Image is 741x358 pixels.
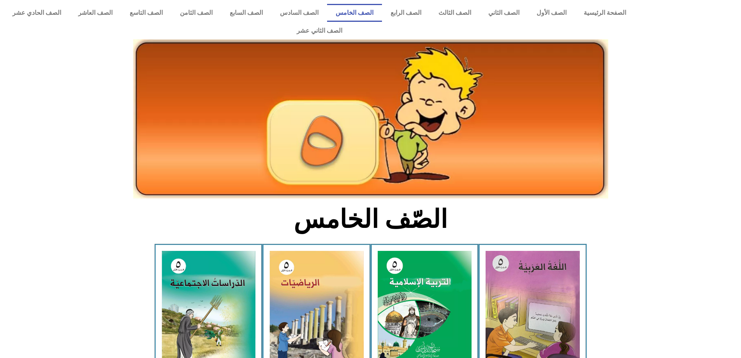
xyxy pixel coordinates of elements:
[70,4,121,22] a: الصف العاشر
[4,4,70,22] a: الصف الحادي عشر
[221,4,271,22] a: الصف السابع
[382,4,430,22] a: الصف الرابع
[171,4,221,22] a: الصف الثامن
[327,4,382,22] a: الصف الخامس
[575,4,635,22] a: الصفحة الرئيسية
[430,4,480,22] a: الصف الثالث
[480,4,528,22] a: الصف الثاني
[121,4,171,22] a: الصف التاسع
[4,22,635,40] a: الصف الثاني عشر
[242,204,499,235] h2: الصّف الخامس
[528,4,575,22] a: الصف الأول
[271,4,327,22] a: الصف السادس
